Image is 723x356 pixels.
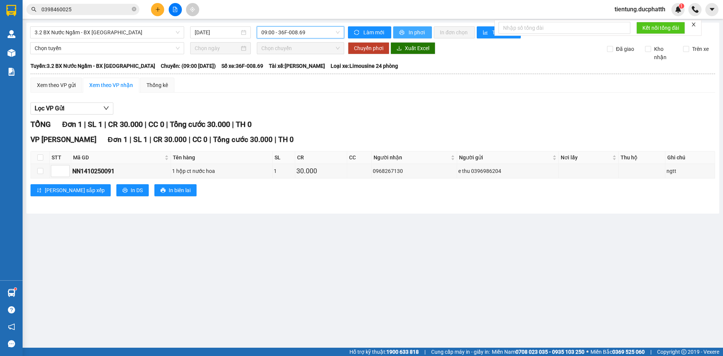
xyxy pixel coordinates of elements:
span: printer [399,30,406,36]
button: printerIn phơi [393,26,432,38]
span: | [145,120,146,129]
div: NN1410250091 [72,167,169,176]
span: Số xe: 36F-008.69 [221,62,263,70]
strong: 0369 525 060 [612,349,645,355]
div: e thu 0396986204 [458,167,557,175]
span: 09:00 - 36F-008.69 [261,27,340,38]
button: Lọc VP Gửi [31,102,113,115]
span: Kho nhận [651,45,677,61]
span: Chọn chuyến [261,43,340,54]
button: file-add [169,3,182,16]
img: phone-icon [692,6,699,13]
td: NN1410250091 [71,164,171,179]
span: In DS [131,186,143,194]
span: Tổng cước 30.000 [213,135,273,144]
span: Tổng cước 30.000 [170,120,230,129]
span: Hỗ trợ kỹ thuật: [349,348,419,356]
button: syncLàm mới [348,26,391,38]
span: | [189,135,191,144]
span: question-circle [8,306,15,313]
sup: 1 [679,3,684,9]
span: In biên lai [169,186,191,194]
img: logo-vxr [6,5,16,16]
input: 14/10/2025 [195,28,239,37]
span: caret-down [709,6,715,13]
span: close [691,22,696,27]
button: caret-down [705,3,718,16]
span: Đơn 1 [108,135,128,144]
span: Xuất Excel [405,44,429,52]
span: printer [160,188,166,194]
span: SL 1 [88,120,102,129]
input: Tìm tên, số ĐT hoặc mã đơn [41,5,130,14]
span: Chuyến: (09:00 [DATE]) [161,62,216,70]
th: SL [273,151,295,164]
span: Đơn 1 [62,120,82,129]
div: Thống kê [146,81,168,89]
span: In phơi [409,28,426,37]
button: plus [151,3,164,16]
span: message [8,340,15,347]
span: CC 0 [192,135,207,144]
span: sort-ascending [37,188,42,194]
span: TH 0 [278,135,294,144]
span: file-add [172,7,178,12]
span: | [275,135,276,144]
button: downloadXuất Excel [390,42,435,54]
button: aim [186,3,199,16]
div: 1 hộp ct nước hoa [172,167,271,175]
span: bar-chart [483,30,489,36]
span: Lọc VP Gửi [35,104,64,113]
span: | [149,135,151,144]
span: Nơi lấy [561,153,610,162]
th: Ghi chú [665,151,715,164]
span: | [209,135,211,144]
span: Miền Bắc [590,348,645,356]
b: Tuyến: 3.2 BX Nước Ngầm - BX [GEOGRAPHIC_DATA] [31,63,155,69]
span: Chọn tuyến [35,43,180,54]
button: bar-chartThống kê [477,26,521,38]
span: Người gửi [459,153,551,162]
button: Chuyển phơi [348,42,389,54]
span: Kết nối tổng đài [642,24,679,32]
span: | [232,120,234,129]
span: Mã GD [73,153,163,162]
span: TỔNG [31,120,51,129]
span: Đã giao [613,45,637,53]
span: Loại xe: Limousine 24 phòng [331,62,398,70]
span: CR 30.000 [108,120,143,129]
span: 1 [680,3,683,9]
button: In đơn chọn [434,26,475,38]
th: CR [295,151,347,164]
div: 1 [274,167,294,175]
span: down [103,105,109,111]
span: | [650,348,651,356]
span: CR 30.000 [153,135,187,144]
div: Xem theo VP gửi [37,81,76,89]
span: ⚪️ [586,350,589,353]
span: aim [190,7,195,12]
span: sync [354,30,360,36]
div: Xem theo VP nhận [89,81,133,89]
span: Cung cấp máy in - giấy in: [431,348,490,356]
span: | [424,348,426,356]
th: Thu hộ [619,151,666,164]
img: icon-new-feature [675,6,682,13]
span: printer [122,188,128,194]
img: warehouse-icon [8,49,15,57]
span: | [130,135,131,144]
span: copyright [681,349,686,354]
th: CC [347,151,372,164]
div: 0968267130 [373,167,456,175]
strong: 1900 633 818 [386,349,419,355]
strong: 0708 023 035 - 0935 103 250 [516,349,584,355]
span: | [84,120,86,129]
span: VP [PERSON_NAME] [31,135,96,144]
span: close-circle [132,6,136,13]
img: warehouse-icon [8,30,15,38]
span: close-circle [132,7,136,11]
span: search [31,7,37,12]
span: [PERSON_NAME] sắp xếp [45,186,105,194]
sup: 1 [14,288,17,290]
span: | [166,120,168,129]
